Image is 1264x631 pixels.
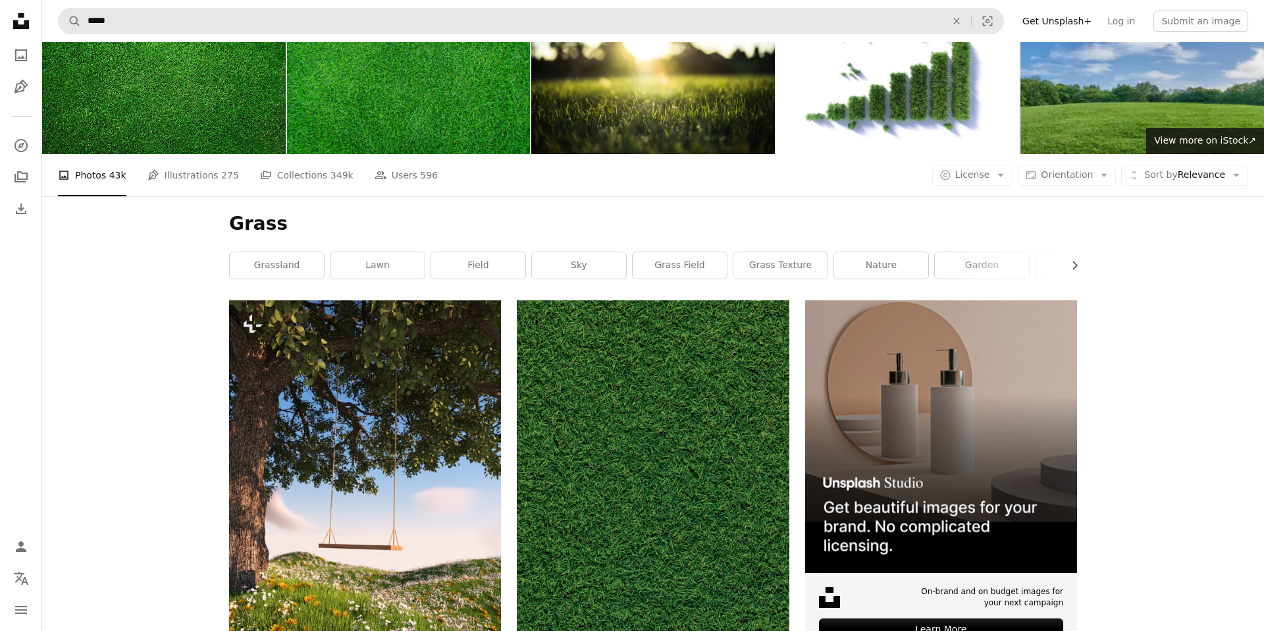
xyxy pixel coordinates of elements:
a: grass field [633,252,727,279]
h1: Grass [229,212,1077,236]
button: Sort byRelevance [1121,165,1248,186]
a: Photos [8,42,34,69]
a: Collections [8,164,34,190]
span: Sort by [1144,169,1177,180]
button: Visual search [972,9,1003,34]
button: Search Unsplash [59,9,81,34]
a: Illustrations [8,74,34,100]
span: Orientation [1041,169,1093,180]
button: License [932,165,1013,186]
a: green [1036,252,1130,279]
span: Relevance [1144,169,1225,182]
a: a tree with a swing hanging from it [229,499,501,510]
span: On-brand and on budget images for your next campaign [914,586,1063,609]
a: Explore [8,132,34,159]
button: Language [8,565,34,591]
a: sky [532,252,626,279]
a: Illustrations 275 [147,154,239,196]
a: nature [834,252,928,279]
a: Download History [8,196,34,222]
span: View more on iStock ↗ [1154,135,1256,146]
a: grassland [230,252,324,279]
a: lawn [330,252,425,279]
button: Clear [942,9,971,34]
a: Collections 349k [260,154,354,196]
span: 349k [330,168,354,182]
button: Submit an image [1153,11,1248,32]
a: Get Unsplash+ [1014,11,1099,32]
span: License [955,169,990,180]
button: Orientation [1018,165,1116,186]
button: Menu [8,597,34,623]
span: 275 [221,168,239,182]
span: 596 [420,168,438,182]
button: scroll list to the right [1063,252,1077,279]
a: field [431,252,525,279]
a: grass texture [733,252,828,279]
a: Log in [1099,11,1143,32]
a: green grass field during daytime [517,499,789,510]
a: View more on iStock↗ [1146,128,1264,154]
img: file-1715714113747-b8b0561c490eimage [805,300,1077,572]
a: Home — Unsplash [8,8,34,37]
a: Users 596 [375,154,438,196]
form: Find visuals sitewide [58,8,1004,34]
img: file-1631678316303-ed18b8b5cb9cimage [819,587,840,608]
a: garden [935,252,1029,279]
a: Log in / Sign up [8,534,34,560]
